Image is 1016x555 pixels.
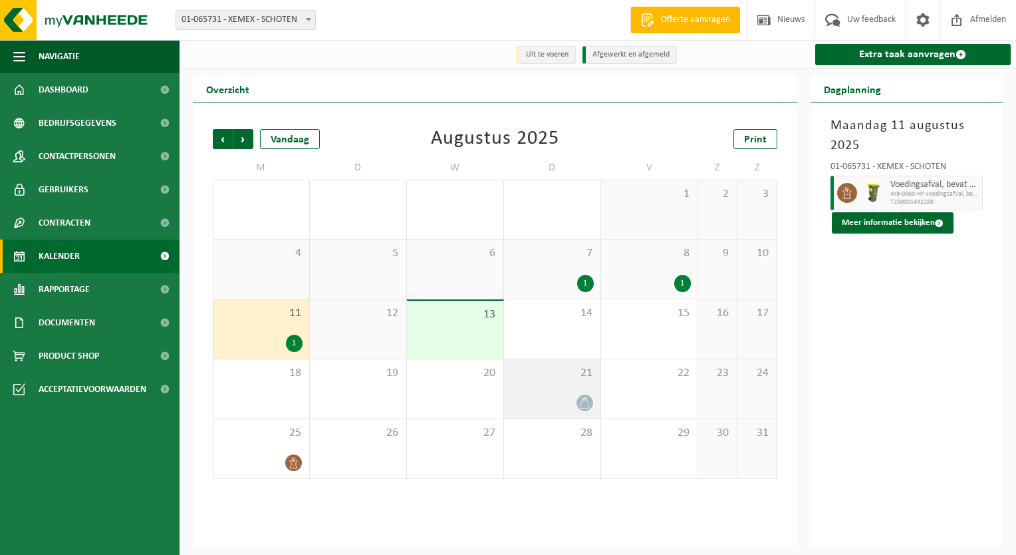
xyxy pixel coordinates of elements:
[601,156,698,180] td: V
[220,366,303,381] span: 18
[608,246,691,261] span: 8
[674,275,691,292] div: 1
[414,307,497,322] span: 13
[890,190,979,198] span: WB-0060-HP voedingsafval, bevat producten van dierlijke oors
[286,335,303,352] div: 1
[811,76,894,102] h2: Dagplanning
[39,306,95,339] span: Documenten
[233,129,253,149] span: Volgende
[317,306,400,321] span: 12
[260,129,320,149] div: Vandaag
[39,106,116,140] span: Bedrijfsgegevens
[744,134,767,145] span: Print
[39,73,88,106] span: Dashboard
[511,306,594,321] span: 14
[504,156,601,180] td: D
[511,426,594,441] span: 28
[744,306,769,321] span: 17
[705,366,730,381] span: 23
[830,116,983,156] h3: Maandag 11 augustus 2025
[705,246,730,261] span: 9
[317,426,400,441] span: 26
[414,366,497,381] span: 20
[39,206,90,240] span: Contracten
[516,46,576,64] li: Uit te voeren
[890,180,979,190] span: Voedingsafval, bevat producten van dierlijke oorsprong, onverpakt, categorie 3
[658,13,733,27] span: Offerte aanvragen
[744,366,769,381] span: 24
[39,273,90,306] span: Rapportage
[705,187,730,202] span: 2
[733,129,777,149] a: Print
[317,366,400,381] span: 19
[815,44,1011,65] a: Extra taak aanvragen
[744,246,769,261] span: 10
[890,198,979,206] span: T250001492288
[511,246,594,261] span: 7
[577,275,594,292] div: 1
[608,306,691,321] span: 15
[705,306,730,321] span: 16
[39,373,146,406] span: Acceptatievoorwaarden
[737,156,777,180] td: Z
[630,7,740,33] a: Offerte aanvragen
[213,156,310,180] td: M
[582,46,677,64] li: Afgewerkt en afgemeld
[220,246,303,261] span: 4
[744,187,769,202] span: 3
[832,212,953,234] button: Meer informatie bekijken
[414,426,497,441] span: 27
[317,246,400,261] span: 5
[220,306,303,321] span: 11
[414,246,497,261] span: 6
[698,156,737,180] td: Z
[744,426,769,441] span: 31
[39,40,80,73] span: Navigatie
[407,156,504,180] td: W
[220,426,303,441] span: 25
[310,156,407,180] td: D
[608,366,691,381] span: 22
[39,173,88,206] span: Gebruikers
[608,187,691,202] span: 1
[39,140,116,173] span: Contactpersonen
[511,366,594,381] span: 21
[39,339,99,373] span: Product Shop
[193,76,263,102] h2: Overzicht
[176,10,316,30] span: 01-065731 - XEMEX - SCHOTEN
[213,129,233,149] span: Vorige
[830,162,983,176] div: 01-065731 - XEMEX - SCHOTEN
[608,426,691,441] span: 29
[39,240,80,273] span: Kalender
[176,11,315,29] span: 01-065731 - XEMEX - SCHOTEN
[864,183,884,203] img: WB-0060-HPE-GN-50
[705,426,730,441] span: 30
[431,129,559,149] div: Augustus 2025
